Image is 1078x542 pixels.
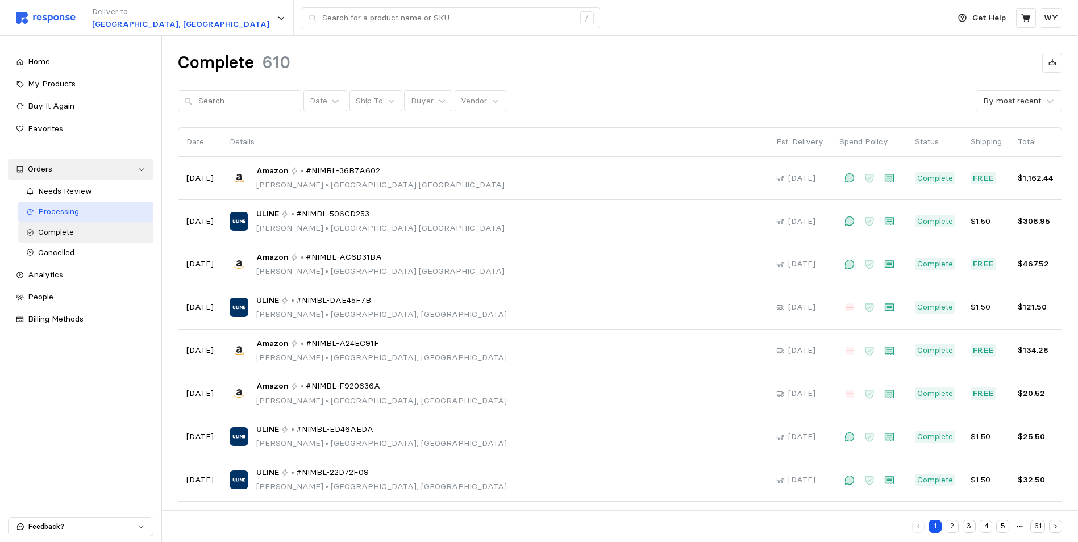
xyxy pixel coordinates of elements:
p: [DATE] [788,387,815,400]
p: [PERSON_NAME] [GEOGRAPHIC_DATA], [GEOGRAPHIC_DATA] [256,308,507,321]
span: • [323,481,331,491]
p: [DATE] [186,172,214,185]
p: • [291,294,294,307]
span: ULINE [256,466,279,479]
button: 5 [996,520,1009,533]
p: $32.50 [1018,474,1054,486]
h1: Complete [178,52,254,74]
span: #NIMBL-A24EC91F [306,337,379,350]
button: Get Help [951,7,1013,29]
p: Details [230,136,760,148]
p: [DATE] [788,344,815,357]
p: $20.52 [1018,387,1054,400]
div: / [580,11,594,25]
span: People [28,291,53,302]
p: $134.28 [1018,344,1054,357]
span: Buy It Again [28,101,74,111]
p: • [291,423,294,436]
span: • [323,309,331,319]
p: Shipping [971,136,1002,148]
p: • [291,208,294,220]
span: #NIMBL-AC6D31BA [306,251,382,264]
p: [PERSON_NAME] [GEOGRAPHIC_DATA], [GEOGRAPHIC_DATA] [256,352,507,364]
p: Complete [917,215,953,228]
span: • [323,223,331,233]
span: Amazon [256,165,289,177]
span: ULINE [256,423,279,436]
a: Cancelled [18,243,153,263]
p: [DATE] [186,258,214,270]
span: • [323,180,331,190]
span: Needs Review [38,186,92,196]
p: [PERSON_NAME] [GEOGRAPHIC_DATA], [GEOGRAPHIC_DATA] [256,395,507,407]
button: Feedback? [9,518,153,536]
img: Amazon [230,255,248,274]
span: • [323,438,331,448]
span: Cancelled [38,247,74,257]
img: svg%3e [16,12,76,24]
div: Date [310,95,327,107]
p: [DATE] [788,215,815,228]
p: [DATE] [186,387,214,400]
p: WY [1044,12,1058,24]
p: Free [973,172,994,185]
span: #NIMBL-ED46AEDA [296,423,373,436]
p: $1.50 [971,474,1002,486]
p: [DATE] [788,431,815,443]
img: Amazon [230,341,248,360]
span: Billing Methods [28,314,84,324]
p: [DATE] [788,258,815,270]
p: $1.50 [971,215,1002,228]
p: Status [915,136,955,148]
p: [DATE] [788,301,815,314]
h1: 610 [262,52,290,74]
p: $308.95 [1018,215,1054,228]
span: ULINE [256,208,279,220]
a: My Products [8,74,153,94]
p: Complete [917,172,953,185]
a: Orders [8,159,153,180]
button: 61 [1030,520,1045,533]
div: By most recent [983,95,1041,107]
span: #NIMBL-F920636A [306,380,380,393]
p: Free [973,387,994,400]
button: 1 [929,520,942,533]
a: Billing Methods [8,309,153,330]
p: Date [186,136,214,148]
button: 2 [946,520,959,533]
p: Complete [917,344,953,357]
button: Buyer [404,90,452,112]
span: My Products [28,78,76,89]
p: $121.50 [1018,301,1054,314]
img: ULINE [230,212,248,231]
p: $1.50 [971,301,1002,314]
p: [PERSON_NAME] [GEOGRAPHIC_DATA] [GEOGRAPHIC_DATA] [256,222,505,235]
img: Amazon [230,384,248,403]
p: Complete [917,387,953,400]
a: Needs Review [18,181,153,202]
p: Complete [917,431,953,443]
span: Analytics [28,269,63,280]
p: Feedback? [28,522,137,532]
span: Amazon [256,337,289,350]
p: [DATE] [186,474,214,486]
p: Complete [917,474,953,486]
p: [PERSON_NAME] [GEOGRAPHIC_DATA], [GEOGRAPHIC_DATA] [256,437,507,450]
p: • [301,380,304,393]
p: Ship To [356,95,383,107]
p: $1.50 [971,431,1002,443]
span: • [323,352,331,362]
a: Complete [18,222,153,243]
img: ULINE [230,427,248,446]
button: WY [1040,8,1062,28]
p: Complete [917,258,953,270]
p: Deliver to [92,6,269,18]
span: Favorites [28,123,63,134]
button: 3 [963,520,976,533]
img: ULINE [230,470,248,489]
span: Complete [38,227,74,237]
p: • [301,165,304,177]
p: [PERSON_NAME] [GEOGRAPHIC_DATA] [GEOGRAPHIC_DATA] [256,179,505,191]
a: Analytics [8,265,153,285]
p: [PERSON_NAME] [GEOGRAPHIC_DATA] [GEOGRAPHIC_DATA] [256,265,505,278]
